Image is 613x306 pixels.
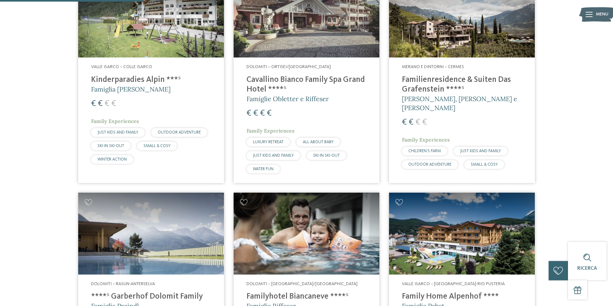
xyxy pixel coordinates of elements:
span: CHILDREN’S FARM [408,149,441,153]
span: JUST KIDS AND FAMILY [253,153,294,158]
span: € [415,118,420,127]
span: € [98,100,103,108]
span: € [91,100,96,108]
span: € [267,109,272,118]
img: Cercate un hotel per famiglie? Qui troverete solo i migliori! [78,193,224,275]
span: WINTER ACTION [98,157,127,162]
h4: Family Home Alpenhof **** [402,292,522,302]
span: Dolomiti – Ortisei/[GEOGRAPHIC_DATA] [246,65,331,69]
span: LUXURY RETREAT [253,140,283,144]
span: € [246,109,251,118]
span: OUTDOOR ADVENTURE [158,130,201,135]
span: € [253,109,258,118]
span: OUTDOOR ADVENTURE [408,162,451,167]
span: SKI-IN SKI-OUT [313,153,340,158]
span: Ricerca [577,266,597,271]
span: € [111,100,116,108]
span: Merano e dintorni – Cermes [402,65,464,69]
span: Famiglia [PERSON_NAME] [91,85,171,93]
span: [PERSON_NAME], [PERSON_NAME] e [PERSON_NAME] [402,95,517,112]
span: Dolomiti – Rasun-Anterselva [91,282,155,286]
span: SMALL & COSY [471,162,498,167]
h4: Familienresidence & Suiten Das Grafenstein ****ˢ [402,75,522,94]
span: Family Experiences [402,136,450,143]
span: ALL ABOUT BABY [303,140,334,144]
span: Dolomiti – [GEOGRAPHIC_DATA]/[GEOGRAPHIC_DATA] [246,282,358,286]
span: € [409,118,413,127]
span: € [422,118,427,127]
span: € [402,118,407,127]
span: € [260,109,265,118]
span: WATER FUN [253,167,274,171]
span: JUST KIDS AND FAMILY [98,130,138,135]
span: Famiglie Obletter e Riffeser [246,95,329,103]
h4: ****ˢ Garberhof Dolomit Family [91,292,211,302]
span: SMALL & COSY [144,144,171,148]
span: Valle Isarco – Colle Isarco [91,65,152,69]
h4: Kinderparadies Alpin ***ˢ [91,75,211,85]
h4: Familyhotel Biancaneve ****ˢ [246,292,367,302]
img: Family Home Alpenhof **** [389,193,535,275]
span: Family Experiences [91,118,139,124]
span: Valle Isarco – [GEOGRAPHIC_DATA]-Rio Pusteria [402,282,505,286]
span: SKI-IN SKI-OUT [98,144,124,148]
h4: Cavallino Bianco Family Spa Grand Hotel ****ˢ [246,75,367,94]
span: € [105,100,109,108]
span: Family Experiences [246,127,294,134]
img: Cercate un hotel per famiglie? Qui troverete solo i migliori! [234,193,379,275]
span: JUST KIDS AND FAMILY [460,149,501,153]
